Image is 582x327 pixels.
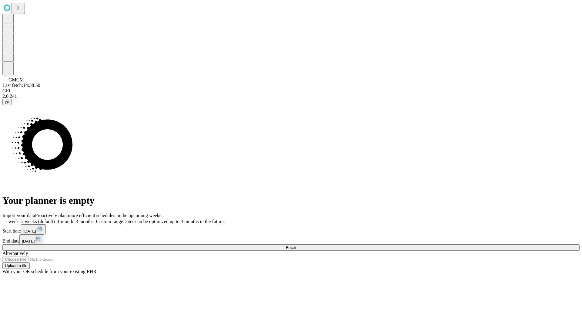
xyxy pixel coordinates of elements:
[96,219,123,224] span: Custom range
[2,224,580,234] div: Start date
[2,234,580,244] div: End date
[2,251,28,256] span: Alternatively
[2,244,580,251] button: Fetch
[123,219,225,224] span: Dates can be optimized up to 3 months in the future.
[2,99,12,105] button: @
[19,234,44,244] button: [DATE]
[5,100,9,104] span: @
[21,224,46,234] button: [DATE]
[5,219,19,224] span: 1 week
[2,195,580,206] h1: Your planner is empty
[2,269,96,274] span: With your OR schedule from your existing EHR
[35,213,162,218] span: Proactively plan more efficient schedules in the upcoming weeks.
[2,263,30,269] button: Upload a file
[21,219,55,224] span: 2 weeks (default)
[76,219,94,224] span: 3 months
[22,239,35,243] span: [DATE]
[2,94,580,99] div: 2.0.241
[2,213,35,218] span: Import your data
[23,229,36,233] span: [DATE]
[57,219,73,224] span: 1 month
[286,245,296,250] span: Fetch
[8,77,24,82] span: GMCM
[2,83,40,88] span: Last fetch: 14:38:50
[2,88,580,94] div: GEI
